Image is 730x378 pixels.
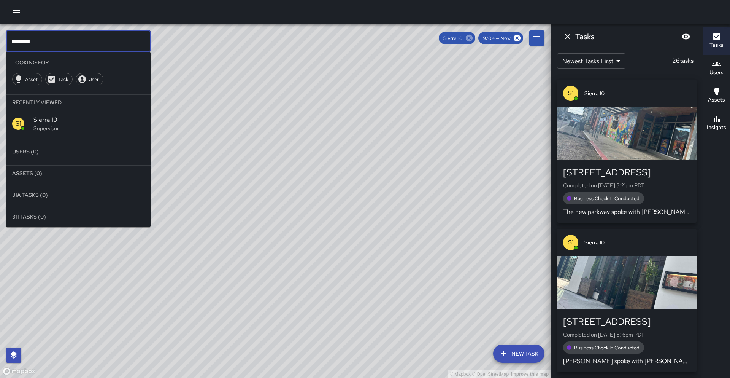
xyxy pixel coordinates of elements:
h6: Tasks [709,41,724,49]
h6: Assets [708,96,725,104]
button: Dismiss [560,29,575,44]
button: New Task [493,345,544,363]
span: Sierra 10 [584,89,690,97]
span: Sierra 10 [439,35,467,41]
div: [STREET_ADDRESS] [563,166,690,179]
h6: Tasks [575,30,594,43]
p: S1 [568,238,574,247]
div: S1Sierra 10Supervisor [6,110,151,137]
button: Insights [703,110,730,137]
span: Asset [21,76,42,83]
button: Users [703,55,730,82]
li: Looking For [6,55,151,70]
h6: Users [709,69,724,77]
div: Asset [12,73,42,85]
button: Assets [703,82,730,110]
p: S1 [16,119,21,128]
p: 26 tasks [669,56,697,65]
p: The new parkway spoke with [PERSON_NAME] [563,207,690,217]
button: Filters [529,30,544,46]
span: Business Check In Conducted [570,195,644,202]
p: Supervisor [33,124,144,132]
li: Jia Tasks (0) [6,187,151,203]
li: Assets (0) [6,166,151,181]
div: Newest Tasks First [557,53,625,69]
span: User [84,76,103,83]
p: S1 [568,89,574,98]
p: [PERSON_NAME] spoke with [PERSON_NAME] [563,357,690,366]
button: S1Sierra 10[STREET_ADDRESS]Completed on [DATE] 5:16pm PDTBusiness Check In Conducted[PERSON_NAME]... [557,229,697,372]
li: Recently Viewed [6,95,151,110]
li: Users (0) [6,144,151,159]
span: Task [54,76,72,83]
span: Sierra 10 [33,115,144,124]
h6: Insights [707,123,726,132]
button: Blur [678,29,693,44]
button: Tasks [703,27,730,55]
span: Sierra 10 [584,239,690,246]
li: 311 Tasks (0) [6,209,151,224]
div: 9/04 — Now [478,32,523,44]
div: Task [45,73,73,85]
span: Business Check In Conducted [570,345,644,351]
div: [STREET_ADDRESS] [563,316,690,328]
div: Sierra 10 [439,32,475,44]
span: 9/04 — Now [478,35,515,41]
p: Completed on [DATE] 5:16pm PDT [563,331,690,338]
div: User [76,73,103,85]
button: S1Sierra 10[STREET_ADDRESS]Completed on [DATE] 5:21pm PDTBusiness Check In ConductedThe new parkw... [557,80,697,223]
p: Completed on [DATE] 5:21pm PDT [563,182,690,189]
